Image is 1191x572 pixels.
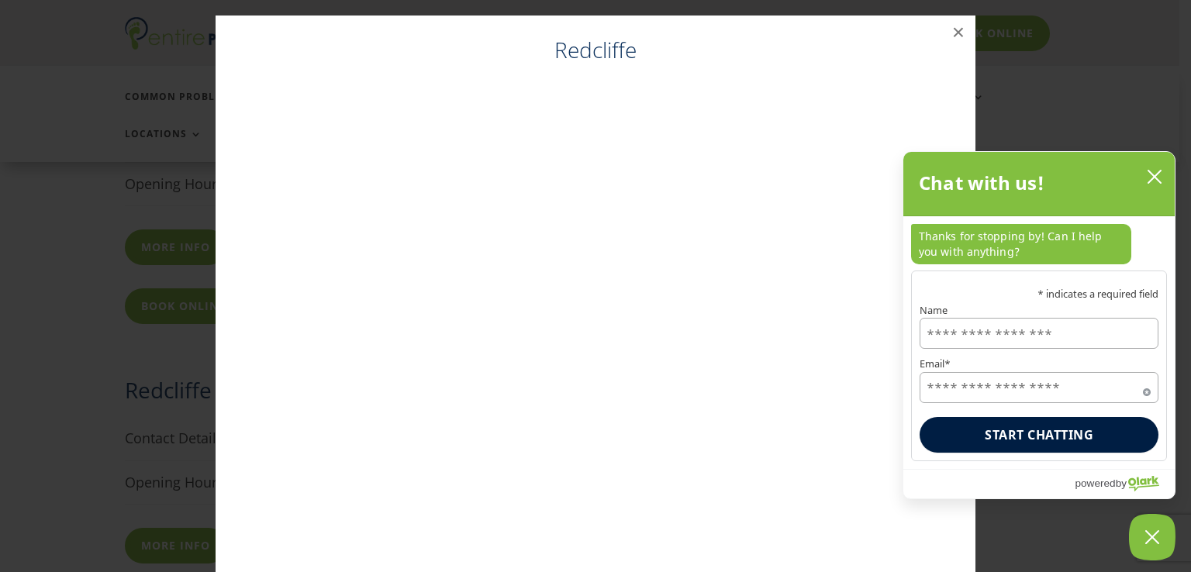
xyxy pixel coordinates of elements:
button: Start chatting [920,417,1158,453]
label: Email* [920,360,1158,370]
p: Thanks for stopping by! Can I help you with anything? [911,224,1131,264]
input: Name [920,319,1158,350]
p: * indicates a required field [920,289,1158,299]
a: Powered by Olark [1075,470,1175,498]
label: Name [920,305,1158,315]
span: Required field [1143,385,1151,393]
h4: Redcliffe [231,35,960,73]
div: olark chatbox [903,151,1175,499]
button: × [941,16,975,50]
button: Close Chatbox [1129,514,1175,560]
button: close chatbox [1142,165,1167,188]
span: by [1116,474,1127,493]
div: chat [903,216,1175,270]
input: Email [920,372,1158,403]
span: powered [1075,474,1115,493]
h2: Chat with us! [919,167,1045,198]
